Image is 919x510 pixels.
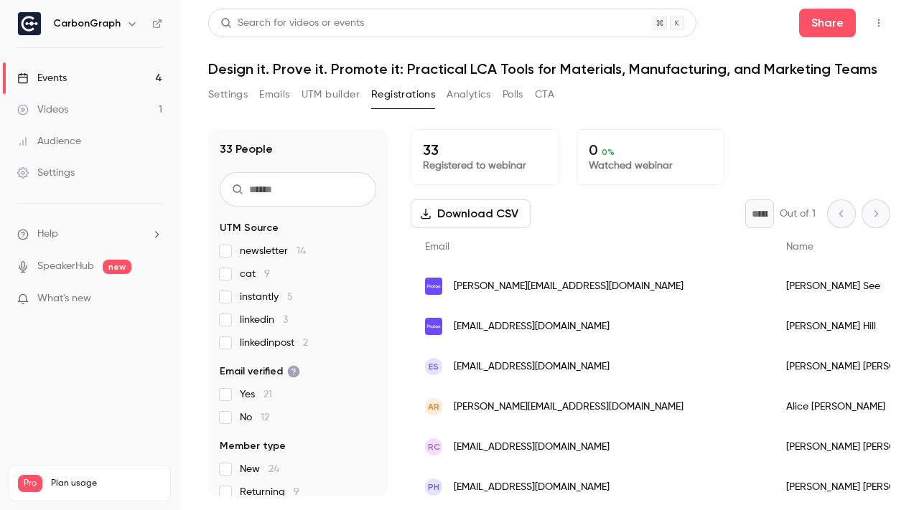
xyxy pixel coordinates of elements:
[589,159,713,173] p: Watched webinar
[240,244,306,258] span: newsletter
[240,290,293,304] span: instantly
[425,278,442,295] img: proton.me
[602,147,615,157] span: 0 %
[535,83,554,106] button: CTA
[220,439,286,453] span: Member type
[17,71,67,85] div: Events
[240,462,279,476] span: New
[17,103,68,117] div: Videos
[454,480,610,495] span: [EMAIL_ADDRESS][DOMAIN_NAME]
[208,83,248,106] button: Settings
[780,207,816,221] p: Out of 1
[220,364,300,379] span: Email verified
[53,16,121,31] h6: CarbonGraph
[297,246,306,256] span: 14
[589,141,713,159] p: 0
[454,440,610,455] span: [EMAIL_ADDRESS][DOMAIN_NAME]
[287,292,293,302] span: 5
[37,259,94,274] a: SpeakerHub
[454,279,684,294] span: [PERSON_NAME][EMAIL_ADDRESS][DOMAIN_NAME]
[269,464,279,474] span: 24
[18,12,41,35] img: CarbonGraph
[447,83,491,106] button: Analytics
[37,291,91,306] span: What's new
[425,318,442,335] img: pm.me
[18,475,42,492] span: Pro
[240,485,299,499] span: Returning
[263,389,272,400] span: 21
[454,359,610,374] span: [EMAIL_ADDRESS][DOMAIN_NAME]
[303,338,308,348] span: 2
[428,400,439,413] span: AR
[371,83,435,106] button: Registrations
[17,227,162,242] li: help-dropdown-opener
[240,313,288,327] span: linkedin
[240,336,308,350] span: linkedinpost
[220,221,279,235] span: UTM Source
[411,199,531,228] button: Download CSV
[240,267,270,281] span: cat
[302,83,360,106] button: UTM builder
[283,315,288,325] span: 3
[261,412,269,422] span: 12
[429,360,439,373] span: ES
[37,227,58,242] span: Help
[220,16,364,31] div: Search for videos or events
[220,141,273,158] h1: 33 People
[428,440,440,453] span: RC
[51,478,162,489] span: Plan usage
[259,83,289,106] button: Emails
[799,9,856,37] button: Share
[294,487,299,497] span: 9
[145,293,162,306] iframe: Noticeable Trigger
[428,481,439,494] span: PH
[240,410,269,425] span: No
[240,387,272,402] span: Yes
[423,159,547,173] p: Registered to webinar
[454,319,610,334] span: [EMAIL_ADDRESS][DOMAIN_NAME]
[423,141,547,159] p: 33
[17,166,75,180] div: Settings
[208,60,890,77] h1: Design it. Prove it. Promote it: Practical LCA Tools for Materials, Manufacturing, and Marketing ...
[786,242,813,252] span: Name
[454,400,684,415] span: [PERSON_NAME][EMAIL_ADDRESS][DOMAIN_NAME]
[264,269,270,279] span: 9
[503,83,523,106] button: Polls
[103,260,131,274] span: new
[17,134,81,148] div: Audience
[425,242,449,252] span: Email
